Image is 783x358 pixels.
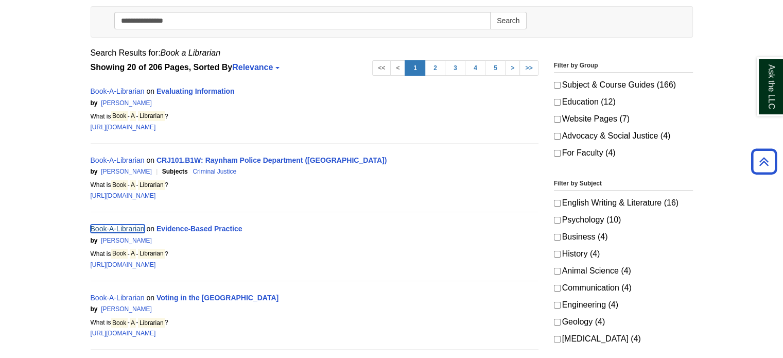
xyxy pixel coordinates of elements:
a: < [390,60,405,76]
input: Business (4) [554,234,561,241]
span: on [146,156,154,164]
mark: A [130,249,136,259]
input: Communication (4) [554,285,561,292]
a: [URL][DOMAIN_NAME] [91,124,156,131]
label: Business (4) [554,230,693,244]
em: Book a Librarian [161,48,221,57]
label: For Faculty (4) [554,146,693,160]
label: Engineering (4) [554,298,693,312]
a: Book-A-Librarian [91,294,145,302]
a: [URL][DOMAIN_NAME] [91,330,156,337]
a: 5 [485,60,506,76]
span: 20.85 [153,237,217,244]
a: [PERSON_NAME] [101,237,152,244]
span: Subjects [162,168,189,175]
input: Advocacy & Social Justice (4) [554,133,561,140]
span: 20.85 [153,305,217,313]
legend: Filter by Subject [554,178,693,191]
label: Education (12) [554,95,693,109]
a: >> [519,60,538,76]
label: [MEDICAL_DATA] (4) [554,332,693,346]
mark: Book [111,318,128,328]
mark: Librarian [138,111,164,121]
mark: A [130,111,136,121]
input: Animal Science (4) [554,268,561,275]
a: Voting in the [GEOGRAPHIC_DATA] [156,294,279,302]
div: What is - - ? [91,111,538,122]
span: by [91,168,98,175]
label: Animal Science (4) [554,264,693,278]
a: 1 [405,60,425,76]
mark: Librarian [138,249,164,259]
span: | [153,168,160,175]
span: Search Score [162,305,202,313]
input: Geology (4) [554,319,561,326]
a: Evidence-Based Practice [156,225,242,233]
label: Website Pages (7) [554,112,693,126]
a: [PERSON_NAME] [101,168,152,175]
span: 22.21 [153,99,217,107]
span: Search Score [247,168,286,175]
a: Evaluating Information [156,87,235,95]
span: on [146,225,154,233]
a: 4 [465,60,485,76]
label: Psychology (10) [554,213,693,227]
legend: Filter by Group [554,60,693,73]
span: Search Score [162,237,202,244]
input: Education (12) [554,99,561,106]
span: on [146,294,154,302]
a: << [372,60,391,76]
a: [URL][DOMAIN_NAME] [91,261,156,268]
input: History (4) [554,251,561,258]
mark: Librarian [138,318,164,328]
a: [PERSON_NAME] [101,305,152,313]
a: Book-A-Librarian [91,87,145,95]
label: Geology (4) [554,315,693,329]
a: [URL][DOMAIN_NAME] [91,192,156,199]
a: Relevance [232,63,278,72]
a: 2 [425,60,445,76]
label: Subject & Course Guides (166) [554,78,693,92]
input: [MEDICAL_DATA] (4) [554,336,561,343]
a: Book-A-Librarian [91,225,145,233]
span: Search Score [162,99,202,107]
a: Book-A-Librarian [91,156,145,164]
label: English Writing & Literature (16) [554,196,693,210]
input: Engineering (4) [554,302,561,309]
a: Back to Top [747,155,780,168]
label: History (4) [554,247,693,261]
mark: Librarian [138,180,164,190]
label: Communication (4) [554,281,693,295]
div: What is - - ? [91,249,538,260]
mark: A [130,318,136,328]
div: What is - - ? [91,180,538,191]
span: | [153,99,160,107]
a: > [505,60,520,76]
span: | [153,305,160,313]
a: 3 [445,60,465,76]
a: [PERSON_NAME] [101,99,152,107]
input: For Faculty (4) [554,150,561,157]
input: Website Pages (7) [554,116,561,123]
a: CRJ101.B1W: Raynham Police Department ([GEOGRAPHIC_DATA]) [156,156,387,164]
input: Psychology (10) [554,217,561,224]
span: by [91,305,98,313]
span: 21.87 [238,168,301,175]
mark: Book [111,111,128,121]
mark: A [130,180,136,190]
mark: Book [111,180,128,190]
strong: Showing 20 of 206 Pages, Sorted By [91,60,538,75]
span: | [238,168,245,175]
div: What is - - ? [91,317,538,328]
button: Search [490,12,526,29]
span: | [153,237,160,244]
span: by [91,99,98,107]
label: Advocacy & Social Justice (4) [554,129,693,143]
div: Search Results for: [91,46,693,60]
input: Subject & Course Guides (166) [554,82,561,89]
ul: Search Pagination [372,60,538,76]
input: English Writing & Literature (16) [554,200,561,207]
mark: Book [111,249,128,259]
span: on [146,87,154,95]
span: by [91,237,98,244]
